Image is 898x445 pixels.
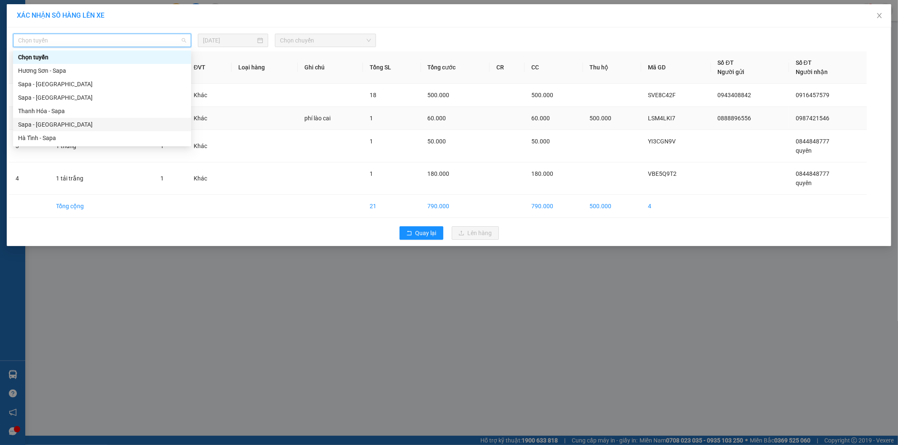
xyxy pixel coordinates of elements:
span: quyên [796,180,812,186]
span: 60.000 [531,115,550,122]
span: rollback [406,230,412,237]
th: Tổng SL [363,51,421,84]
span: 0916457579 [796,92,829,98]
span: 0943408842 [718,92,751,98]
span: 60.000 [428,115,446,122]
td: 3 [9,130,49,162]
div: Sapa - Hương Sơn [13,77,191,91]
span: Chọn chuyến [280,34,371,47]
th: Loại hàng [232,51,298,84]
div: Hà Tĩnh - Sapa [18,133,186,143]
span: 0888896556 [718,115,751,122]
td: Khác [187,162,232,195]
span: 1 [160,175,164,182]
td: 2 [9,107,49,130]
span: VBE5Q9T2 [648,170,677,177]
span: Số ĐT [796,59,812,66]
span: 50.000 [531,138,550,145]
td: Khác [187,107,232,130]
span: Chọn tuyến [18,34,186,47]
span: quyên [796,147,812,154]
span: SVE8C42F [648,92,676,98]
td: 790.000 [421,195,490,218]
td: Tổng cộng [49,195,154,218]
th: Tổng cước [421,51,490,84]
span: 500.000 [590,115,612,122]
span: 1 [370,115,373,122]
div: Sapa - [GEOGRAPHIC_DATA] [18,93,186,102]
div: Hương Sơn - Sapa [13,64,191,77]
th: STT [9,51,49,84]
td: Khác [187,130,232,162]
td: 1 tải trắng [49,162,154,195]
span: 18 [370,92,376,98]
button: uploadLên hàng [452,226,499,240]
span: LSM4LKI7 [648,115,675,122]
th: Thu hộ [583,51,642,84]
span: 500.000 [428,92,450,98]
td: 4 [641,195,711,218]
span: 1 [370,170,373,177]
span: 0844848777 [796,138,829,145]
div: Hà Tĩnh - Sapa [13,131,191,145]
th: ĐVT [187,51,232,84]
td: 1 [9,84,49,107]
button: rollbackQuay lại [400,226,443,240]
div: Sapa - Hà Tĩnh [13,118,191,131]
div: Hương Sơn - Sapa [18,66,186,75]
div: Thanh Hóa - Sapa [18,106,186,116]
span: 0844848777 [796,170,829,177]
td: 790.000 [525,195,583,218]
th: CR [490,51,525,84]
span: Số ĐT [718,59,734,66]
span: 180.000 [428,170,450,177]
button: Close [868,4,891,28]
div: Sapa - Thanh Hóa [13,91,191,104]
span: XÁC NHẬN SỐ HÀNG LÊN XE [17,11,104,19]
span: 0987421546 [796,115,829,122]
span: close [876,12,883,19]
td: 21 [363,195,421,218]
span: Người gửi [718,69,745,75]
td: Khác [187,84,232,107]
span: phí lào cai [304,115,330,122]
th: Ghi chú [298,51,363,84]
td: 500.000 [583,195,642,218]
span: 1 [370,138,373,145]
span: 180.000 [531,170,553,177]
span: 500.000 [531,92,553,98]
th: Mã GD [641,51,711,84]
div: Chọn tuyến [18,53,186,62]
div: Sapa - [GEOGRAPHIC_DATA] [18,79,186,89]
span: 50.000 [428,138,446,145]
div: Sapa - [GEOGRAPHIC_DATA] [18,120,186,129]
span: Quay lại [416,228,437,238]
input: 15/08/2025 [203,36,256,45]
th: CC [525,51,583,84]
td: 4 [9,162,49,195]
div: Thanh Hóa - Sapa [13,104,191,118]
div: Chọn tuyến [13,50,191,64]
span: Người nhận [796,69,828,75]
span: YI3CGN9V [648,138,676,145]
